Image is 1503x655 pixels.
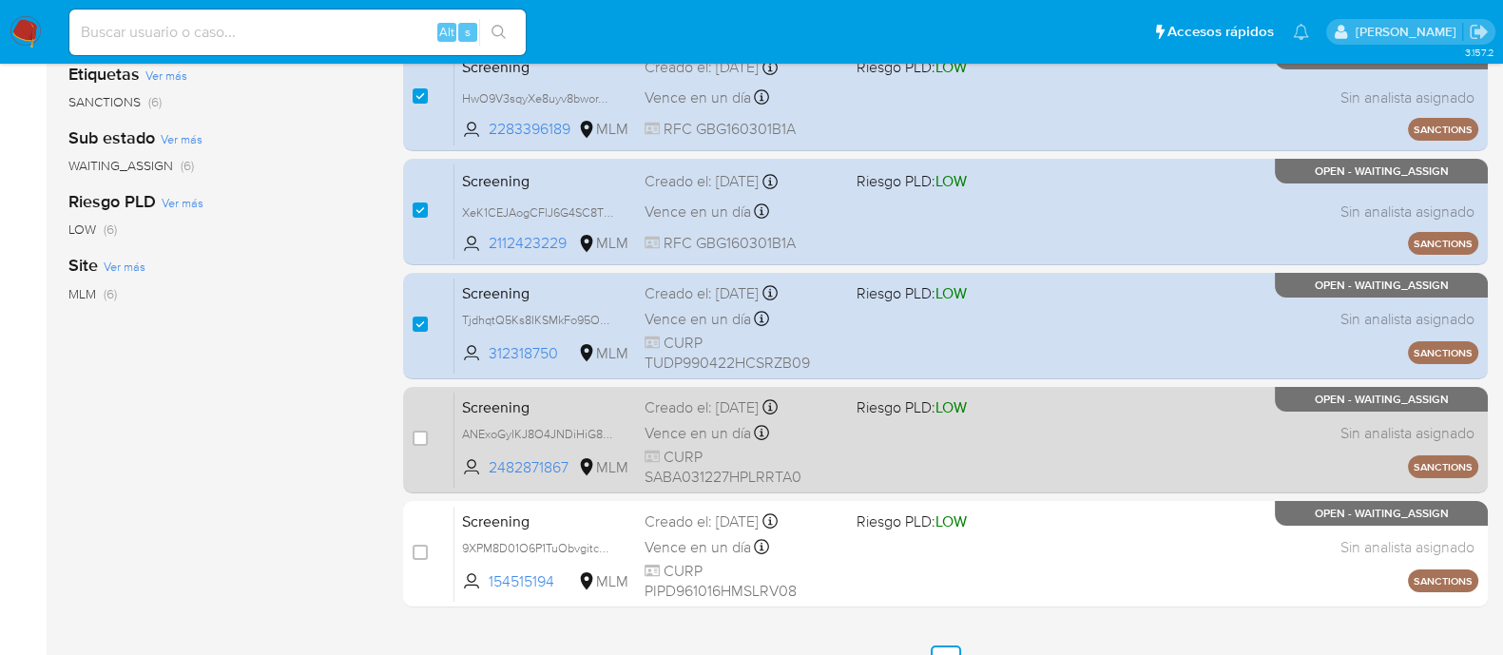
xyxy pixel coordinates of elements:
[1167,22,1274,42] span: Accesos rápidos
[1293,24,1309,40] a: Notificaciones
[1469,22,1489,42] a: Salir
[69,20,526,45] input: Buscar usuario o caso...
[1355,23,1462,41] p: anamaria.arriagasanchez@mercadolibre.com.mx
[439,23,454,41] span: Alt
[1464,45,1493,60] span: 3.157.2
[465,23,471,41] span: s
[479,19,518,46] button: search-icon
